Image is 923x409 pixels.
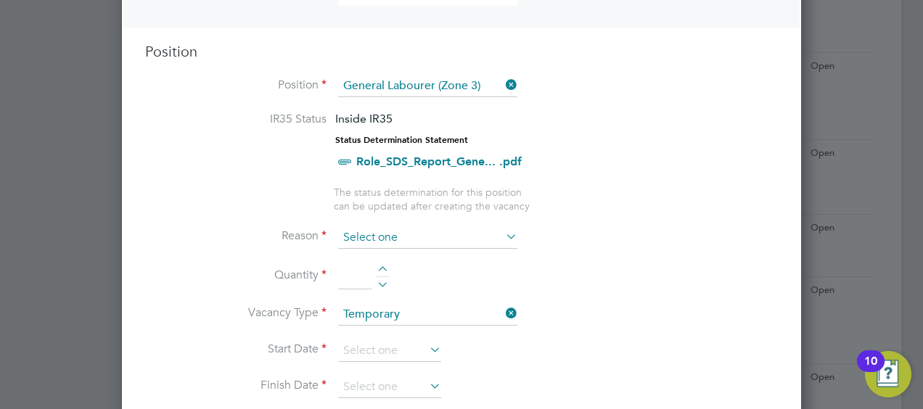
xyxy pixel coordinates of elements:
[145,305,327,321] label: Vacancy Type
[334,186,530,212] span: The status determination for this position can be updated after creating the vacancy
[335,112,393,125] span: Inside IR35
[335,135,468,145] strong: Status Determination Statement
[145,78,327,93] label: Position
[145,378,327,393] label: Finish Date
[145,112,327,127] label: IR35 Status
[145,268,327,283] label: Quantity
[338,304,517,326] input: Select one
[145,42,778,61] h3: Position
[865,351,911,397] button: Open Resource Center, 10 new notifications
[356,154,522,168] a: Role_SDS_Report_Gene... .pdf
[338,340,441,362] input: Select one
[338,75,517,97] input: Search for...
[145,228,327,244] label: Reason
[145,342,327,357] label: Start Date
[338,227,517,249] input: Select one
[338,376,441,398] input: Select one
[864,361,877,380] div: 10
